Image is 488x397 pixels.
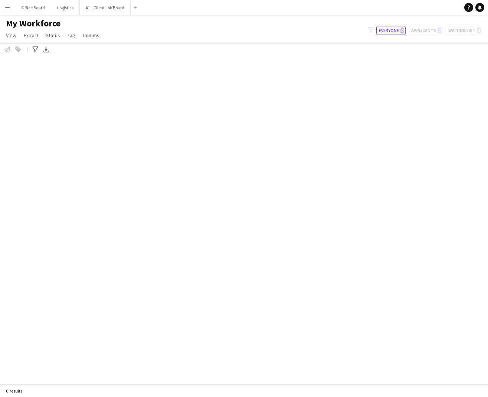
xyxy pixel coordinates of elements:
button: ALL Client Job Board [80,0,131,15]
button: Logistics [51,0,80,15]
span: View [6,32,16,39]
a: Comms [80,30,102,40]
a: View [3,30,19,40]
span: Export [24,32,38,39]
app-action-btn: Advanced filters [31,45,40,54]
span: Tag [68,32,75,39]
a: Tag [65,30,78,40]
a: Export [21,30,41,40]
span: Status [46,32,60,39]
span: My Workforce [6,18,60,29]
button: Everyone0 [376,26,406,35]
button: Office Board [15,0,51,15]
span: Comms [83,32,99,39]
app-action-btn: Export XLSX [42,45,50,54]
span: 0 [400,28,404,33]
a: Status [43,30,63,40]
